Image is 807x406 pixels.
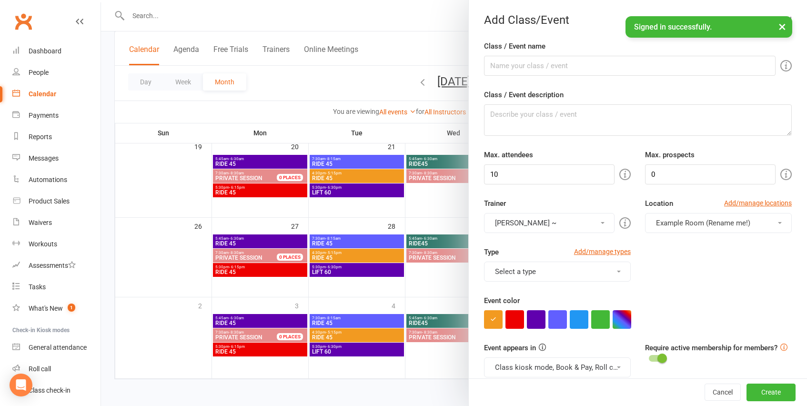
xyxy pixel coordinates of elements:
[484,357,631,377] button: Class kiosk mode, Book & Pay, Roll call, Clubworx website calendar and Mobile app
[645,213,792,233] button: Example Room (Rename me!)
[12,298,101,319] a: What's New1
[12,255,101,276] a: Assessments
[484,149,533,161] label: Max. attendees
[12,148,101,169] a: Messages
[29,112,59,119] div: Payments
[484,56,776,76] input: Name your class / event
[12,126,101,148] a: Reports
[484,342,536,354] label: Event appears in
[484,262,631,282] button: Select a type
[12,358,101,380] a: Roll call
[12,191,101,212] a: Product Sales
[724,198,792,208] a: Add/manage locations
[469,13,807,27] div: Add Class/Event
[29,262,76,269] div: Assessments
[29,133,52,141] div: Reports
[12,169,101,191] a: Automations
[68,304,75,312] span: 1
[10,374,32,396] div: Open Intercom Messenger
[484,41,545,52] label: Class / Event name
[12,212,101,233] a: Waivers
[12,62,101,83] a: People
[12,105,101,126] a: Payments
[12,41,101,62] a: Dashboard
[29,283,46,291] div: Tasks
[484,246,499,258] label: Type
[29,344,87,351] div: General attendance
[29,197,70,205] div: Product Sales
[634,22,712,31] span: Signed in successfully.
[484,213,615,233] button: [PERSON_NAME] ~
[645,344,777,352] label: Require active membership for members?
[774,16,791,37] button: ×
[645,149,695,161] label: Max. prospects
[746,384,796,401] button: Create
[29,219,52,226] div: Waivers
[12,276,101,298] a: Tasks
[12,380,101,401] a: Class kiosk mode
[29,240,57,248] div: Workouts
[12,337,101,358] a: General attendance kiosk mode
[484,295,520,306] label: Event color
[656,219,750,227] span: Example Room (Rename me!)
[29,386,71,394] div: Class check-in
[29,90,56,98] div: Calendar
[705,384,741,401] button: Cancel
[29,154,59,162] div: Messages
[574,246,631,257] a: Add/manage types
[645,198,673,209] label: Location
[29,176,67,183] div: Automations
[12,233,101,255] a: Workouts
[484,89,564,101] label: Class / Event description
[11,10,35,33] a: Clubworx
[29,47,61,55] div: Dashboard
[29,69,49,76] div: People
[484,198,506,209] label: Trainer
[29,365,51,373] div: Roll call
[29,304,63,312] div: What's New
[12,83,101,105] a: Calendar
